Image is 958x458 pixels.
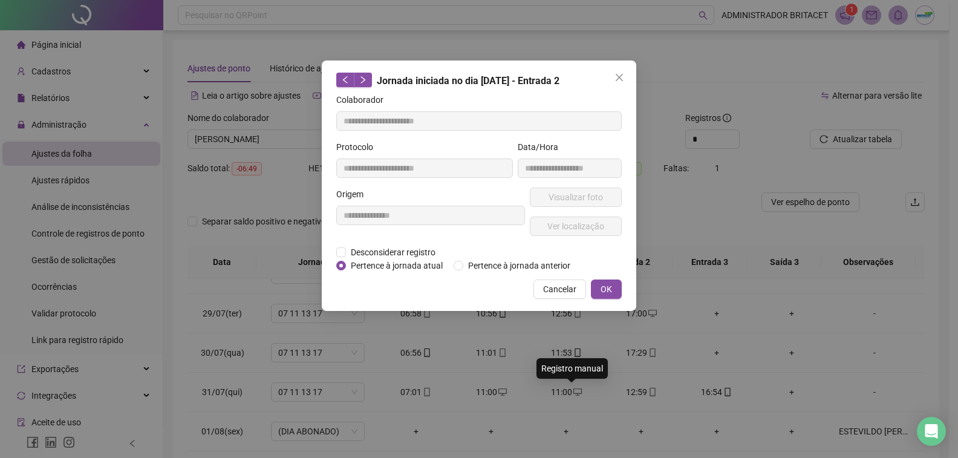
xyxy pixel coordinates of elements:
button: left [336,73,354,87]
span: Desconsiderar registro [346,246,440,259]
span: close [614,73,624,82]
button: Cancelar [533,280,586,299]
span: Cancelar [543,283,576,296]
span: Pertence à jornada anterior [463,259,575,272]
label: Colaborador [336,93,391,106]
button: Visualizar foto [530,188,622,207]
span: Pertence à jornada atual [346,259,448,272]
span: right [359,76,367,84]
label: Data/Hora [518,140,566,154]
div: Jornada iniciada no dia [DATE] - Entrada 2 [336,73,622,88]
button: Close [610,68,629,87]
button: OK [591,280,622,299]
button: right [354,73,372,87]
label: Origem [336,188,371,201]
span: left [341,76,350,84]
div: Open Intercom Messenger [917,417,946,446]
button: Ver localização [530,217,622,236]
div: Registro manual [536,358,608,379]
span: OK [601,283,612,296]
label: Protocolo [336,140,381,154]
